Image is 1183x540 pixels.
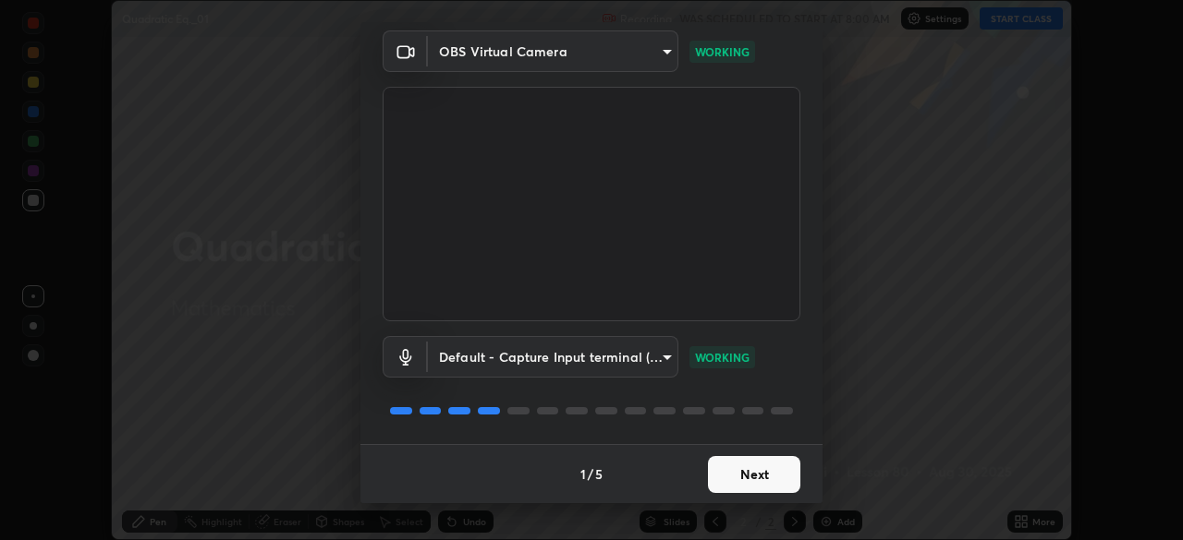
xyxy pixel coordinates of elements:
p: WORKING [695,43,750,60]
h4: / [588,464,593,484]
h4: 1 [580,464,586,484]
div: OBS Virtual Camera [428,336,678,378]
div: OBS Virtual Camera [428,30,678,72]
button: Next [708,456,800,493]
h4: 5 [595,464,603,484]
p: WORKING [695,349,750,366]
